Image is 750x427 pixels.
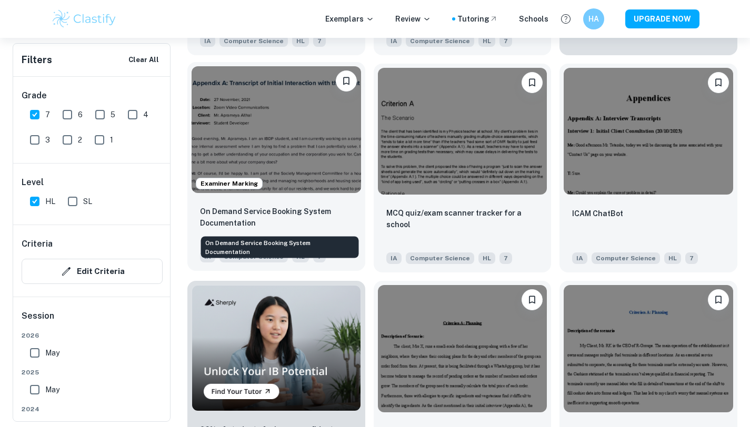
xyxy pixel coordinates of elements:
[378,285,547,412] img: Computer Science IA example thumbnail: Food share (a food sharing and selling a
[143,109,148,120] span: 4
[45,134,50,146] span: 3
[478,35,495,47] span: HL
[564,68,733,195] img: Computer Science IA example thumbnail: ICAM ChatBot
[522,289,543,310] button: Bookmark
[708,289,729,310] button: Bookmark
[386,252,402,264] span: IA
[22,259,163,284] button: Edit Criteria
[219,35,288,47] span: Computer Science
[457,13,498,25] a: Tutoring
[386,35,402,47] span: IA
[196,179,262,188] span: Examiner Marking
[406,252,474,264] span: Computer Science
[386,207,539,230] p: MCQ quiz/exam scanner tracker for a school
[201,237,359,258] div: On Demand Service Booking System Documentation
[313,35,326,47] span: 7
[45,347,59,359] span: May
[78,109,83,120] span: 6
[406,35,474,47] span: Computer Science
[22,53,52,67] h6: Filters
[45,196,55,207] span: HL
[336,70,357,91] button: Bookmark
[592,252,660,264] span: Computer Science
[395,13,431,25] p: Review
[22,310,163,331] h6: Session
[587,13,599,25] h6: HA
[22,404,163,414] span: 2024
[478,252,495,264] span: HL
[325,13,374,25] p: Exemplars
[126,52,162,68] button: Clear All
[378,68,547,195] img: Computer Science IA example thumbnail: MCQ quiz/exam scanner tracker for a scho
[374,64,552,272] a: BookmarkMCQ quiz/exam scanner tracker for a schoolIAComputer ScienceHL7
[557,10,575,28] button: Help and Feedback
[110,134,113,146] span: 1
[519,13,548,25] a: Schools
[572,208,623,219] p: ICAM ChatBot
[200,35,215,47] span: IA
[708,72,729,93] button: Bookmark
[22,368,163,377] span: 2025
[22,89,163,102] h6: Grade
[22,331,163,340] span: 2026
[192,66,361,193] img: Computer Science IA example thumbnail: On Demand Service Booking System Documen
[522,72,543,93] button: Bookmark
[559,64,737,272] a: BookmarkICAM ChatBotIAComputer ScienceHL7
[111,109,115,120] span: 5
[22,176,163,189] h6: Level
[45,109,50,120] span: 7
[192,285,361,411] img: Thumbnail
[45,384,59,395] span: May
[200,206,353,229] p: On Demand Service Booking System Documentation
[572,252,587,264] span: IA
[499,252,512,264] span: 7
[187,64,365,272] a: Examiner MarkingBookmarkOn Demand Service Booking System DocumentationIAComputer ScienceHL7
[51,8,118,29] img: Clastify logo
[625,9,699,28] button: UPGRADE NOW
[22,238,53,250] h6: Criteria
[292,35,309,47] span: HL
[583,8,604,29] button: HA
[83,196,92,207] span: SL
[664,252,681,264] span: HL
[78,134,82,146] span: 2
[499,35,512,47] span: 7
[564,285,733,412] img: Computer Science IA example thumbnail: Terminal management software
[685,252,698,264] span: 7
